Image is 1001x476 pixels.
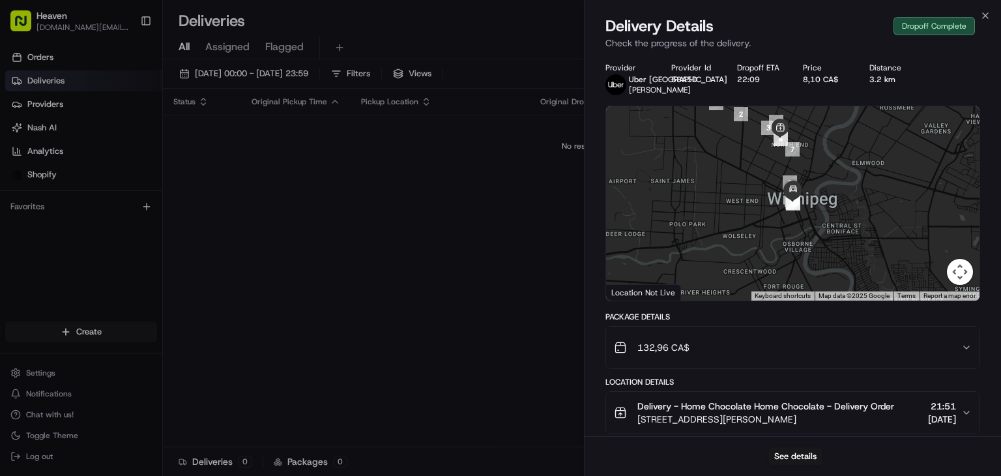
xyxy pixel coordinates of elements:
[671,74,697,85] button: 58A5D
[928,400,956,413] span: 21:51
[637,341,689,354] span: 132,96 CA$
[803,74,848,85] div: 8,10 CA$
[629,74,727,85] span: Uber [GEOGRAPHIC_DATA]
[605,16,714,37] span: Delivery Details
[671,63,716,73] div: Provider Id
[761,121,776,135] div: 3
[605,37,980,50] p: Check the progress of the delivery.
[923,292,976,299] a: Report a map error
[605,63,650,73] div: Provider
[803,63,848,73] div: Price
[609,284,652,301] a: Open this area in Google Maps (opens a new window)
[609,284,652,301] img: Google
[774,132,788,146] div: 6
[605,312,980,322] div: Package Details
[737,63,782,73] div: Dropoff ETA
[869,74,914,85] div: 3.2 km
[947,259,973,285] button: Map camera controls
[768,447,822,466] button: See details
[605,74,626,95] img: uber-new-logo.jpeg
[734,107,748,121] div: 2
[606,284,681,301] div: Location Not Live
[606,392,979,434] button: Delivery - Home Chocolate Home Chocolate - Delivery Order[STREET_ADDRESS][PERSON_NAME]21:51[DATE]
[755,291,811,301] button: Keyboard shortcuts
[897,292,916,299] a: Terms (opens in new tab)
[629,85,691,95] span: [PERSON_NAME]
[637,413,894,426] span: [STREET_ADDRESS][PERSON_NAME]
[928,413,956,426] span: [DATE]
[869,63,914,73] div: Distance
[786,196,800,211] div: 13
[783,175,797,190] div: 8
[606,327,979,368] button: 132,96 CA$
[785,142,800,156] div: 7
[769,115,783,129] div: 4
[737,74,782,85] div: 22:09
[819,292,890,299] span: Map data ©2025 Google
[605,377,980,387] div: Location Details
[637,400,894,413] span: Delivery - Home Chocolate Home Chocolate - Delivery Order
